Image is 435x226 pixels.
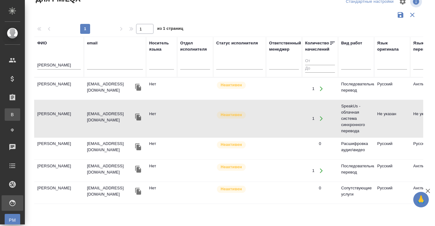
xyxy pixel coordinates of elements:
p: [EMAIL_ADDRESS][DOMAIN_NAME] [87,141,134,153]
button: Открыть работы [315,112,327,125]
button: Сбросить фильтры [406,9,418,21]
td: Последовательный перевод [338,78,374,100]
div: 1 [312,115,314,122]
p: [EMAIL_ADDRESS][DOMAIN_NAME] [87,185,134,197]
p: [EMAIL_ADDRESS][DOMAIN_NAME] [87,111,134,123]
div: email [87,40,98,46]
div: ФИО [37,40,47,46]
div: 0 [319,141,321,147]
td: [PERSON_NAME] [34,108,84,129]
input: От [305,57,335,65]
div: Отдел исполнителя [180,40,210,52]
div: Носитель языка [149,40,174,52]
span: В [8,111,17,118]
button: Скопировать [134,187,143,196]
td: Нет [146,78,177,100]
td: [PERSON_NAME] [34,138,84,159]
td: Нет [146,182,177,204]
button: Скопировать [134,165,143,174]
button: Открыть работы [315,164,327,177]
span: 🙏 [416,193,426,206]
p: [EMAIL_ADDRESS][DOMAIN_NAME] [87,81,134,93]
button: Скопировать [134,83,143,92]
div: Вид работ [341,40,362,46]
a: Ф [5,124,20,136]
div: Статус исполнителя [216,40,258,46]
input: До [305,65,335,73]
div: Наши пути разошлись: исполнитель с нами не работает [216,163,263,171]
button: Скопировать [134,142,143,151]
td: Русский [374,78,410,100]
button: 🙏 [413,192,429,207]
td: Русский [374,182,410,204]
td: Нет [146,138,177,159]
p: Неактивен [221,164,242,170]
td: Сопутствующие услуги [338,182,374,204]
td: [PERSON_NAME] [34,78,84,100]
div: Наши пути разошлись: исполнитель с нами не работает [216,185,263,193]
td: [PERSON_NAME] [34,160,84,182]
td: Расшифровка аудио\видео [338,138,374,159]
button: Скопировать [134,112,143,122]
div: Язык оригинала [377,40,407,52]
td: Не указан [374,108,410,129]
td: Последовательный перевод [338,160,374,182]
div: 0 [319,185,321,191]
p: [EMAIL_ADDRESS][DOMAIN_NAME] [87,163,134,175]
div: Наши пути разошлись: исполнитель с нами не работает [216,141,263,149]
td: Русский [374,160,410,182]
p: Неактивен [221,142,242,148]
span: из 1 страниц [157,25,183,34]
td: SpeakUs - облачная система синхронного перевода [338,100,374,137]
div: 1 [312,86,314,92]
p: Неактивен [221,186,242,192]
td: [PERSON_NAME] [34,182,84,204]
button: Открыть работы [315,82,327,95]
div: Количество начислений [305,40,329,52]
div: Ответственный менеджер [269,40,301,52]
td: Русский [374,138,410,159]
button: Сохранить фильтры [395,9,406,21]
div: Наши пути разошлись: исполнитель с нами не работает [216,111,263,119]
p: Неактивен [221,82,242,88]
td: Нет [146,160,177,182]
a: В [5,108,20,121]
div: Наши пути разошлись: исполнитель с нами не работает [216,81,263,89]
span: PM [8,217,17,223]
span: Ф [8,127,17,133]
p: Неактивен [221,112,242,118]
div: 1 [312,168,314,174]
td: Нет [146,108,177,129]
